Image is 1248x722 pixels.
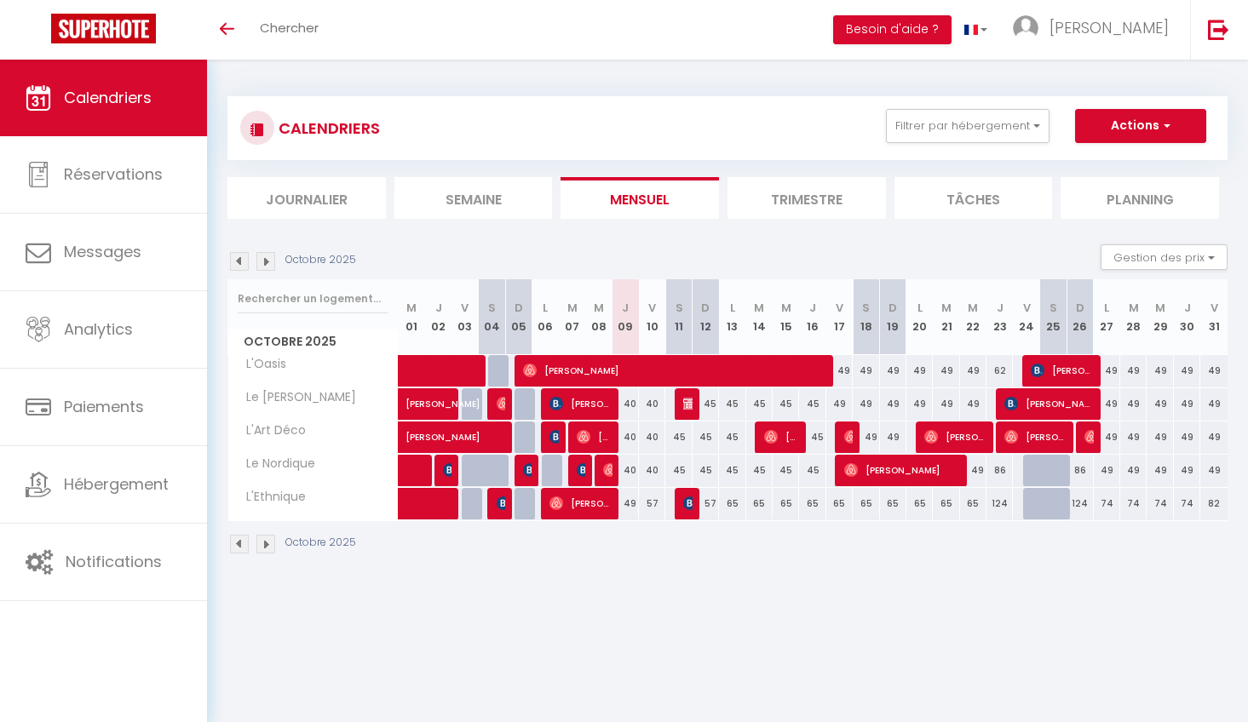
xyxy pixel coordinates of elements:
div: 49 [1147,355,1173,387]
li: Mensuel [561,177,719,219]
div: 40 [639,455,665,486]
abbr: J [435,300,442,316]
span: [PERSON_NAME] [577,421,612,453]
div: 45 [799,421,825,453]
div: 74 [1094,488,1120,519]
abbr: V [1211,300,1218,316]
span: [PERSON_NAME] [603,454,612,486]
abbr: M [567,300,578,316]
abbr: J [622,300,629,316]
div: 45 [693,455,719,486]
li: Tâches [894,177,1053,219]
div: 65 [933,488,959,519]
abbr: V [1023,300,1031,316]
div: 45 [746,455,773,486]
div: 49 [1147,421,1173,453]
span: L'Oasis [231,355,295,374]
div: 65 [906,488,933,519]
abbr: L [730,300,735,316]
th: 21 [933,279,959,355]
div: 65 [746,488,773,519]
span: [PERSON_NAME] [549,387,611,420]
th: 12 [693,279,719,355]
li: Trimestre [728,177,886,219]
span: [PERSON_NAME] [523,354,822,387]
th: 06 [532,279,558,355]
div: 49 [1174,455,1200,486]
div: 124 [986,488,1013,519]
th: 18 [853,279,879,355]
abbr: L [917,300,923,316]
th: 15 [773,279,799,355]
div: 49 [826,355,853,387]
div: 49 [1147,455,1173,486]
div: 49 [880,421,906,453]
span: [PERSON_NAME] [1004,387,1092,420]
a: [PERSON_NAME] [399,421,425,454]
span: Analytics [64,318,133,340]
span: [PERSON_NAME] [549,421,558,453]
div: 49 [1200,421,1228,453]
div: 45 [693,421,719,453]
li: Semaine [394,177,553,219]
abbr: M [781,300,791,316]
div: 65 [719,488,745,519]
div: 49 [906,388,933,420]
div: 65 [773,488,799,519]
abbr: L [1104,300,1109,316]
span: [PERSON_NAME] [683,387,692,420]
span: Le Nordique [231,455,319,473]
button: Filtrer par hébergement [886,109,1050,143]
div: 40 [612,388,639,420]
abbr: J [1184,300,1191,316]
div: 49 [1174,421,1200,453]
abbr: M [968,300,978,316]
div: 82 [1200,488,1228,519]
img: logout [1208,19,1229,40]
div: 45 [746,388,773,420]
abbr: M [406,300,417,316]
div: 65 [960,488,986,519]
abbr: D [515,300,523,316]
span: [PERSON_NAME] [1004,421,1066,453]
th: 29 [1147,279,1173,355]
span: [PERSON_NAME] [405,412,562,444]
th: 11 [665,279,692,355]
th: 13 [719,279,745,355]
abbr: D [889,300,897,316]
th: 16 [799,279,825,355]
abbr: S [676,300,683,316]
div: 49 [880,388,906,420]
span: [PERSON_NAME] [844,454,958,486]
abbr: V [648,300,656,316]
li: Planning [1061,177,1219,219]
div: 49 [1094,355,1120,387]
span: Chercher [260,19,319,37]
th: 26 [1067,279,1093,355]
div: 65 [880,488,906,519]
span: Calendriers [64,87,152,108]
p: Octobre 2025 [285,535,356,551]
th: 03 [451,279,478,355]
div: 49 [1200,455,1228,486]
div: 49 [1174,355,1200,387]
img: Super Booking [51,14,156,43]
th: 05 [505,279,532,355]
div: 86 [1067,455,1093,486]
div: 45 [719,388,745,420]
span: [PERSON_NAME] [443,454,451,486]
div: 49 [880,355,906,387]
th: 19 [880,279,906,355]
div: 49 [1120,388,1147,420]
span: Messages [64,241,141,262]
div: 49 [1200,355,1228,387]
button: Actions [1075,109,1206,143]
div: 49 [1174,388,1200,420]
button: Besoin d'aide ? [833,15,952,44]
div: 49 [933,355,959,387]
a: [PERSON_NAME] [399,388,425,421]
div: 49 [1200,388,1228,420]
th: 10 [639,279,665,355]
span: [PERSON_NAME] [497,387,505,420]
th: 24 [1013,279,1039,355]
